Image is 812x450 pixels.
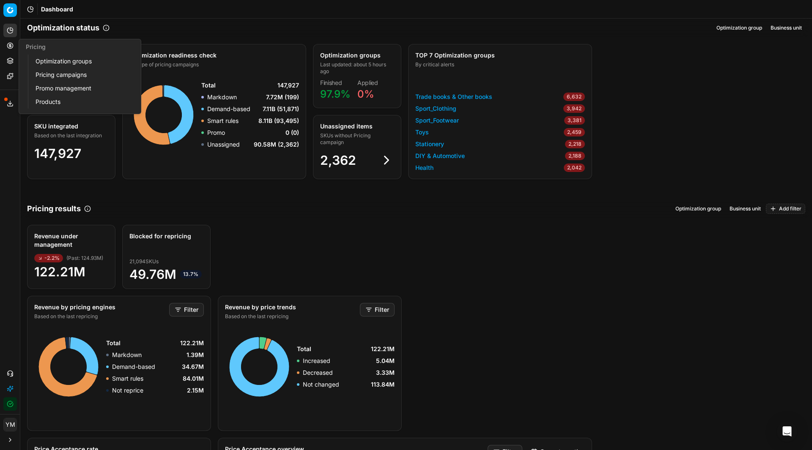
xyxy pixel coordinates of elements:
p: Demand-based [112,363,155,371]
button: Business unit [767,23,805,33]
span: 2,218 [565,140,585,148]
a: Sport_Footwear [415,116,459,125]
span: Dashboard [41,5,73,14]
button: Filter [360,303,395,316]
div: Open Intercom Messenger [777,421,797,442]
p: Demand-based [207,105,250,113]
button: Add filter [766,204,805,214]
span: 5.04M [376,357,395,365]
span: 7.72M (199) [266,93,299,101]
span: 2,362 [320,153,356,168]
a: Toys [415,128,429,136]
a: Optimization groups [32,55,131,67]
p: Not reprice [112,386,143,395]
div: Revenue by price trends [225,303,358,311]
span: 2,459 [564,128,585,136]
a: Products [32,96,131,108]
div: Optimization groups [320,51,392,60]
p: Not changed [303,380,339,389]
div: Optimization readiness check [129,51,297,60]
span: Total [297,345,311,353]
p: Promo [207,128,225,137]
span: 147,927 [34,146,81,161]
span: 0 (0) [285,128,299,137]
a: Trade books & Other books [415,93,492,101]
div: Based on the last repricing [225,313,358,320]
div: Based on the last integration [34,132,107,139]
span: 1.39M [187,351,204,359]
a: Health [415,164,433,172]
div: TOP 7 Optimization groups [415,51,583,60]
p: Smart rules [207,117,239,125]
button: Business unit [726,204,764,214]
span: 3,942 [563,104,585,113]
button: Optimization group [713,23,765,33]
span: 122.21M [180,339,204,347]
span: 0% [357,88,374,100]
span: 21,094 SKUs [129,258,159,265]
div: By critical alerts [415,61,583,68]
p: Decreased [303,368,333,377]
div: SKUs without Pricing campaign [320,132,392,146]
a: Sport_Clothing [415,104,456,113]
span: 3.33M [376,368,395,377]
a: Promo management [32,82,131,94]
div: By type of pricing campaigns [129,61,297,68]
a: Stationery [415,140,444,148]
span: 6,632 [563,93,585,101]
span: Total [106,339,121,347]
div: Unassigned items [320,122,392,131]
dt: Finished [320,80,351,86]
h2: Pricing results [27,203,81,215]
span: 122.21M [34,264,108,279]
a: Pricing campaigns [32,69,131,81]
span: 147,927 [277,81,299,90]
span: Pricing [26,43,46,50]
span: 2.15M [187,386,204,395]
div: Revenue by pricing engines [34,303,167,311]
button: Filter [169,303,204,316]
span: 49.76M [129,267,203,282]
span: 13.7% [180,270,202,278]
h2: Optimization status [27,22,99,34]
span: 84.01M [183,374,204,383]
span: YM [4,418,16,431]
p: Markdown [112,351,142,359]
p: Markdown [207,93,237,101]
span: ( Past : 124.93M ) [66,255,103,262]
p: Unassigned [207,140,240,149]
p: Smart rules [112,374,143,383]
nav: breadcrumb [41,5,73,14]
span: -2.2% [34,254,63,262]
div: Based on the last repricing [34,313,167,320]
span: 8.11B (93,495) [258,117,299,125]
button: Optimization group [672,204,724,214]
span: 2,042 [564,164,585,172]
div: SKU integrated [34,122,107,131]
a: DIY & Automotive [415,152,465,160]
span: Total [201,81,216,90]
span: 90.58M (2,362) [254,140,299,149]
p: Increased [303,357,330,365]
div: Revenue under management [34,232,107,249]
div: Blocked for repricing [129,232,202,240]
dt: Applied [357,80,378,86]
span: 97.9% [320,88,351,100]
span: 34.67M [182,363,204,371]
span: 2,188 [565,152,585,160]
span: 113.84M [371,380,395,389]
span: 7.11B (51,871) [263,105,299,113]
span: 122.21M [371,345,395,353]
div: Last updated: about 5 hours ago [320,61,392,75]
button: YM [3,418,17,431]
span: 3,381 [564,116,585,125]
